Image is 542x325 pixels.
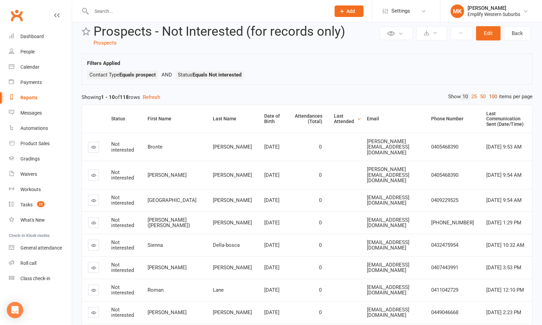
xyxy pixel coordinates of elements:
[431,220,474,226] span: [PHONE_NUMBER]
[319,197,322,203] span: 0
[9,167,72,182] a: Waivers
[487,93,499,100] a: 100
[486,309,521,315] span: [DATE] 2:23 PM
[264,220,280,226] span: [DATE]
[476,26,501,40] button: Edit
[111,116,136,121] div: Status
[213,220,252,226] span: [PERSON_NAME]
[148,242,163,248] span: Sienna
[101,94,115,100] strong: 1 - 10
[448,93,532,100] div: Show items per page
[20,202,33,207] div: Tasks
[111,239,134,251] span: Not interested
[213,116,253,121] div: Last Name
[20,187,41,192] div: Workouts
[367,307,409,319] span: [EMAIL_ADDRESS][DOMAIN_NAME]
[9,136,72,151] a: Product Sales
[20,95,37,100] div: Reports
[9,240,72,256] a: General attendance kiosk mode
[264,264,280,271] span: [DATE]
[334,114,355,124] div: Last Attended
[213,172,252,178] span: [PERSON_NAME]
[486,111,527,127] div: Last Communication Sent (Date/Time)
[346,8,355,14] span: Add
[20,141,50,146] div: Product Sales
[431,309,458,315] span: 0449046668
[431,144,458,150] span: 0405468390
[264,172,280,178] span: [DATE]
[20,49,35,54] div: People
[20,260,36,266] div: Roll call
[213,264,252,271] span: [PERSON_NAME]
[9,44,72,59] a: People
[37,201,45,207] span: 22
[8,7,25,24] a: Clubworx
[319,242,322,248] span: 0
[213,144,252,150] span: [PERSON_NAME]
[213,309,252,315] span: [PERSON_NAME]
[9,105,72,121] a: Messages
[468,5,520,11] div: [PERSON_NAME]
[264,197,280,203] span: [DATE]
[9,75,72,90] a: Payments
[192,72,241,78] strong: Equals Not interested
[111,169,134,181] span: Not interested
[9,182,72,197] a: Workouts
[89,6,326,16] input: Search...
[478,93,487,100] a: 50
[367,217,409,229] span: [EMAIL_ADDRESS][DOMAIN_NAME]
[111,194,134,206] span: Not interested
[335,5,363,17] button: Add
[148,264,187,271] span: [PERSON_NAME]
[486,197,522,203] span: [DATE] 9:54 AM
[119,72,156,78] strong: Equals prospect
[9,212,72,228] a: What's New
[264,144,280,150] span: [DATE]
[94,40,117,46] a: Prospects
[319,220,322,226] span: 0
[461,93,470,100] a: 10
[451,4,464,18] div: MK
[391,3,410,19] span: Settings
[9,151,72,167] a: Gradings
[7,302,23,318] div: Open Intercom Messenger
[367,284,409,296] span: [EMAIL_ADDRESS][DOMAIN_NAME]
[111,284,134,296] span: Not interested
[264,287,280,293] span: [DATE]
[82,93,532,101] div: Showing of rows
[9,29,72,44] a: Dashboard
[87,60,120,66] strong: Filters Applied
[470,93,478,100] a: 25
[9,59,72,75] a: Calendar
[431,172,458,178] span: 0405468390
[367,194,409,206] span: [EMAIL_ADDRESS][DOMAIN_NAME]
[9,90,72,105] a: Reports
[20,171,37,177] div: Waivers
[143,93,160,101] button: Refresh
[264,309,280,315] span: [DATE]
[20,156,40,161] div: Gradings
[431,287,458,293] span: 0411042729
[111,141,134,153] span: Not interested
[431,242,458,248] span: 0432475954
[148,197,197,203] span: [GEOGRAPHIC_DATA]
[20,64,39,70] div: Calendar
[148,217,190,229] span: [PERSON_NAME] ([PERSON_NAME])
[486,264,521,271] span: [DATE] 3:53 PM
[148,144,163,150] span: Bronte
[486,172,522,178] span: [DATE] 9:54 AM
[486,220,521,226] span: [DATE] 1:29 PM
[111,307,134,319] span: Not interested
[20,125,48,131] div: Automations
[9,197,72,212] a: Tasks 22
[9,121,72,136] a: Automations
[20,276,50,281] div: Class check-in
[319,144,322,150] span: 0
[20,34,44,39] div: Dashboard
[20,110,42,116] div: Messages
[319,172,322,178] span: 0
[213,242,240,248] span: Della-bosca
[486,144,522,150] span: [DATE] 9:53 AM
[486,287,524,293] span: [DATE] 12:10 PM
[431,197,458,203] span: 0409229525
